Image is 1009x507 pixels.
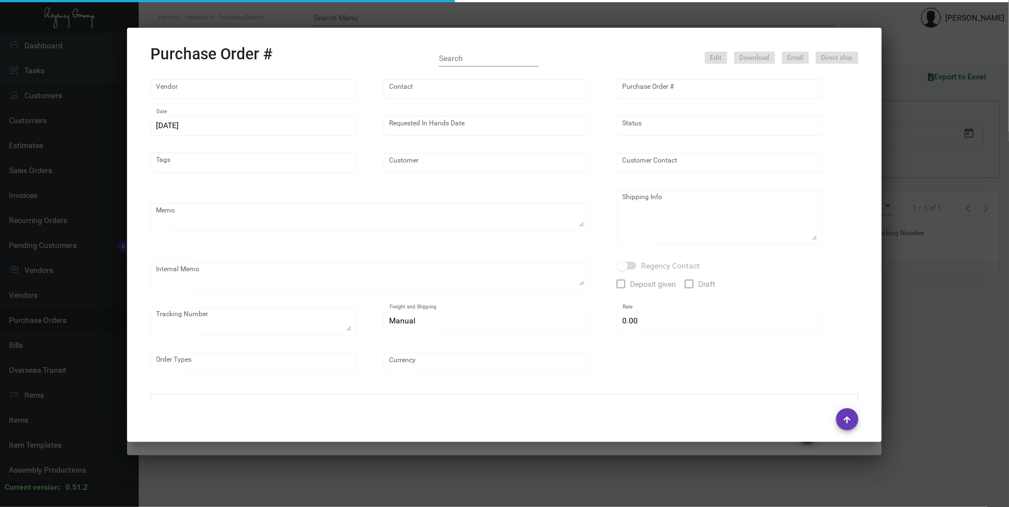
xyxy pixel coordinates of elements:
span: Regency Contact [641,259,700,272]
button: Edit [705,52,728,64]
span: Download [740,53,770,63]
span: Manual [390,316,416,325]
button: Email [782,52,809,64]
span: Direct ship [821,53,853,63]
span: Email [788,53,804,63]
th: Value [657,394,858,414]
h2: Purchase Order # [150,45,273,64]
span: Edit [710,53,722,63]
div: Current version: [4,481,61,493]
button: Download [734,52,775,64]
span: Deposit given [630,277,676,291]
th: Field Name [151,394,452,414]
span: Draft [698,277,716,291]
th: Data Type [451,394,657,414]
button: Direct ship [816,52,859,64]
div: 0.51.2 [65,481,88,493]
